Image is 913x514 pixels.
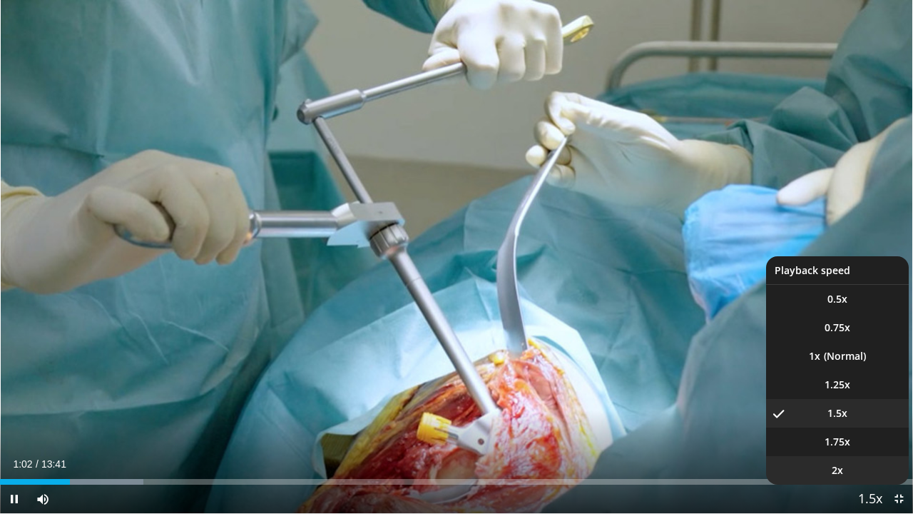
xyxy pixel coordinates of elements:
span: 1.5x [827,406,847,420]
button: Mute [29,485,57,513]
span: 1:02 [13,458,32,470]
span: 2x [832,463,843,478]
span: 1.75x [825,435,850,449]
button: Exit Fullscreen [884,485,913,513]
span: 0.75x [825,321,850,335]
span: 0.5x [827,292,847,306]
span: / [36,458,39,470]
button: Playback Rate [856,485,884,513]
span: 1x [809,349,820,363]
span: 1.25x [825,378,850,392]
span: 13:41 [41,458,66,470]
